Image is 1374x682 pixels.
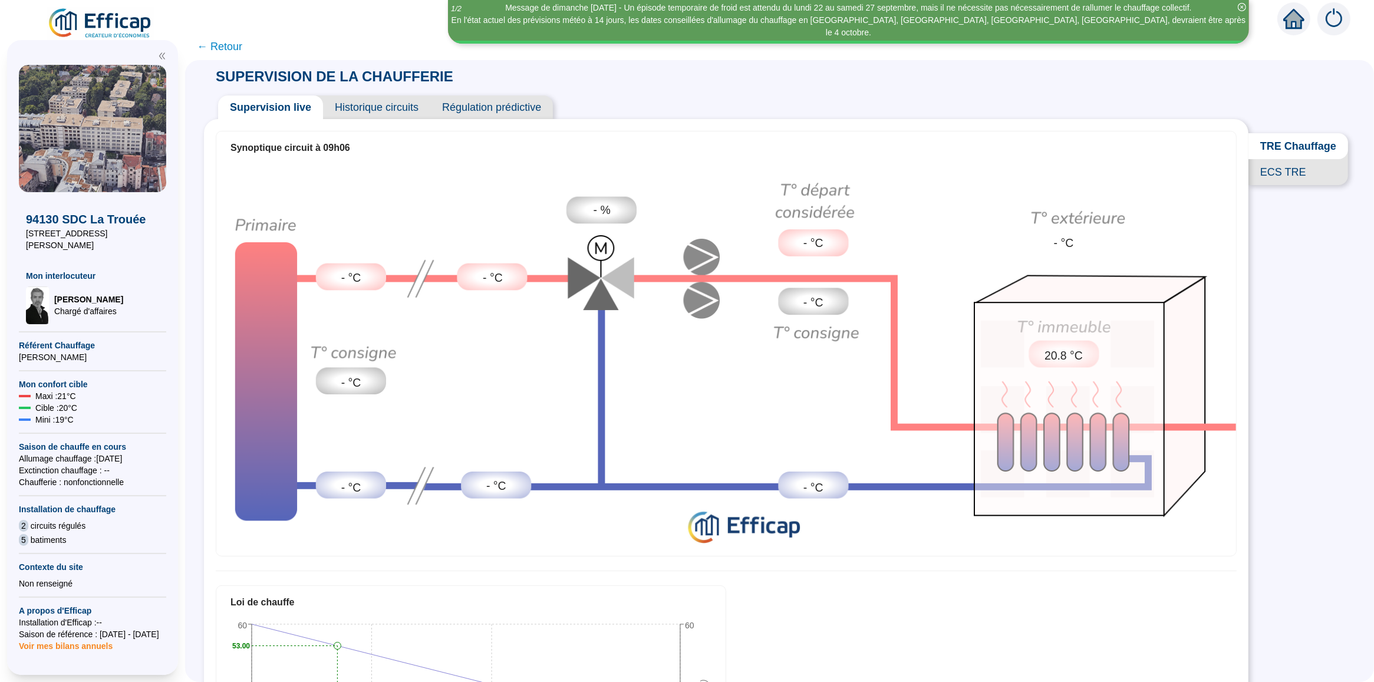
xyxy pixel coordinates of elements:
[341,374,361,391] span: - °C
[1248,159,1348,185] span: ECS TRE
[54,305,123,317] span: Chargé d'affaires
[232,642,250,650] text: 53.00
[803,294,823,311] span: - °C
[19,628,166,640] span: Saison de référence : [DATE] - [DATE]
[19,520,28,532] span: 2
[430,95,553,119] span: Régulation prédictive
[1283,8,1304,29] span: home
[19,503,166,515] span: Installation de chauffage
[19,378,166,390] span: Mon confort cible
[19,351,166,363] span: [PERSON_NAME]
[54,294,123,305] span: [PERSON_NAME]
[26,211,159,228] span: 94130 SDC La Trouée
[1317,2,1350,35] img: alerts
[685,621,694,630] tspan: 60
[19,464,166,476] span: Exctinction chauffage : --
[341,479,361,496] span: - °C
[26,228,159,251] span: [STREET_ADDRESS][PERSON_NAME]
[230,141,1222,155] div: Synoptique circuit à 09h06
[19,578,166,589] div: Non renseigné
[35,390,76,402] span: Maxi : 21 °C
[19,340,166,351] span: Référent Chauffage
[1238,3,1246,11] span: close-circle
[483,269,503,286] span: - °C
[35,402,77,414] span: Cible : 20 °C
[451,4,462,13] i: 1 / 2
[47,7,154,40] img: efficap energie logo
[341,269,361,286] span: - °C
[158,52,166,60] span: double-left
[19,561,166,573] span: Contexte du site
[19,634,113,651] span: Voir mes bilans annuels
[197,38,242,55] span: ← Retour
[323,95,430,119] span: Historique circuits
[19,476,166,488] span: Chaufferie : non fonctionnelle
[216,164,1236,552] img: circuit-supervision.724c8d6b72cc0638e748.png
[450,14,1247,39] div: En l'état actuel des prévisions météo à 14 jours, les dates conseillées d'allumage du chauffage e...
[26,270,159,282] span: Mon interlocuteur
[31,534,67,546] span: batiments
[803,235,823,252] span: - °C
[19,605,166,617] span: A propos d'Efficap
[31,520,85,532] span: circuits régulés
[486,477,506,495] span: - °C
[450,2,1247,14] div: Message de dimanche [DATE] - Un épisode temporaire de froid est attendu du lundi 22 au samedi 27 ...
[35,414,74,426] span: Mini : 19 °C
[19,453,166,464] span: Allumage chauffage : [DATE]
[216,164,1236,552] div: Synoptique
[218,95,323,119] span: Supervision live
[1054,235,1074,252] span: - °C
[26,286,50,324] img: Chargé d'affaires
[238,621,247,630] tspan: 60
[19,441,166,453] span: Saison de chauffe en cours
[19,534,28,546] span: 5
[19,617,166,628] span: Installation d'Efficap : --
[594,202,611,219] span: - %
[1248,133,1348,159] span: TRE Chauffage
[230,595,711,609] div: Loi de chauffe
[204,68,465,84] span: SUPERVISION DE LA CHAUFFERIE
[803,479,823,496] span: - °C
